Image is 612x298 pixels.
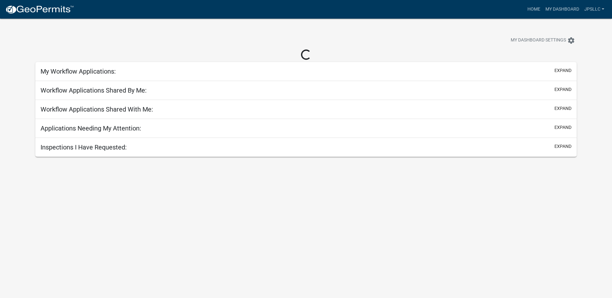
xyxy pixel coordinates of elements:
[41,105,153,113] h5: Workflow Applications Shared With Me:
[506,34,580,47] button: My Dashboard Settingssettings
[554,86,571,93] button: expand
[554,105,571,112] button: expand
[582,3,607,15] a: JPSLLC
[525,3,543,15] a: Home
[41,143,127,151] h5: Inspections I Have Requested:
[41,68,116,75] h5: My Workflow Applications:
[41,124,141,132] h5: Applications Needing My Attention:
[543,3,582,15] a: My Dashboard
[554,143,571,150] button: expand
[567,37,575,44] i: settings
[41,86,147,94] h5: Workflow Applications Shared By Me:
[554,124,571,131] button: expand
[511,37,566,44] span: My Dashboard Settings
[554,67,571,74] button: expand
